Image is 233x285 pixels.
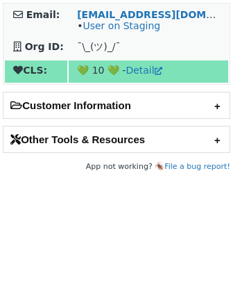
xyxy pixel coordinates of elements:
a: User on Staging [83,20,160,31]
strong: Email: [26,9,60,20]
a: Detail [126,65,162,76]
span: ¯\_(ツ)_/¯ [77,41,120,52]
h2: Customer Information [3,92,230,118]
h2: Other Tools & Resources [3,127,230,152]
footer: App not working? 🪳 [3,160,230,174]
a: File a bug report! [164,162,230,171]
strong: CLS: [13,65,47,76]
strong: Org ID: [25,41,64,52]
span: • [77,20,160,31]
td: 💚 10 💚 - [69,60,228,83]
